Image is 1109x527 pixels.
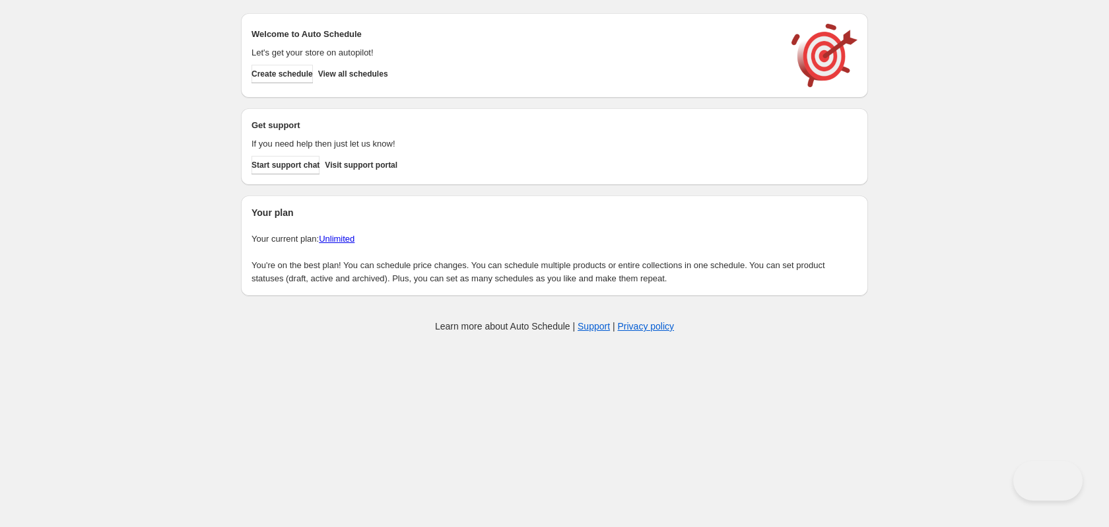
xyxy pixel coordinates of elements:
p: Your current plan: [252,232,857,246]
p: You're on the best plan! You can schedule price changes. You can schedule multiple products or en... [252,259,857,285]
p: Let's get your store on autopilot! [252,46,778,59]
p: If you need help then just let us know! [252,137,778,151]
button: View all schedules [318,65,388,83]
p: Learn more about Auto Schedule | | [435,320,674,333]
a: Visit support portal [325,156,397,174]
a: Support [578,321,610,332]
h2: Welcome to Auto Schedule [252,28,778,41]
a: Privacy policy [618,321,675,332]
span: View all schedules [318,69,388,79]
h2: Your plan [252,206,857,219]
span: Create schedule [252,69,313,79]
span: Start support chat [252,160,319,170]
h2: Get support [252,119,778,132]
iframe: Toggle Customer Support [1013,461,1083,501]
span: Visit support portal [325,160,397,170]
button: Create schedule [252,65,313,83]
a: Start support chat [252,156,319,174]
a: Unlimited [319,234,354,244]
